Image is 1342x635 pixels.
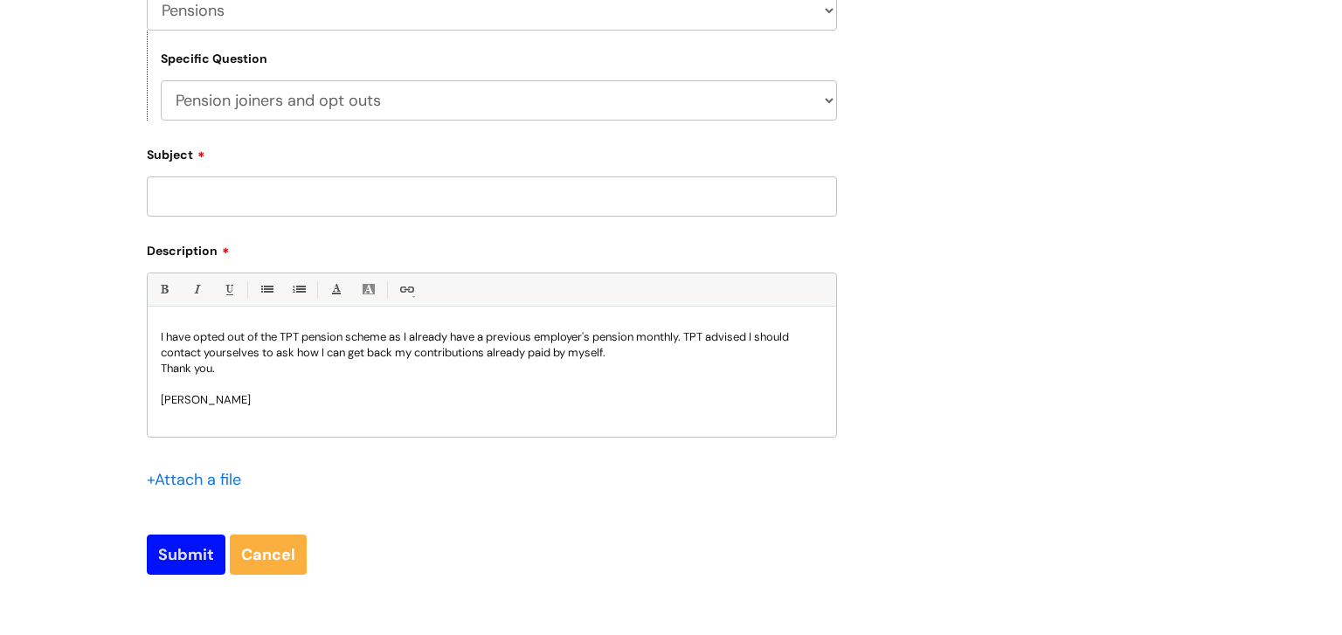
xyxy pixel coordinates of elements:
p: [PERSON_NAME] [161,392,823,408]
a: Cancel [230,535,307,575]
label: Subject [147,141,837,162]
a: Font Color [325,279,347,300]
span: + [147,469,155,490]
a: Link [395,279,417,300]
a: Italic (Ctrl-I) [185,279,207,300]
div: Attach a file [147,466,252,494]
a: • Unordered List (Ctrl-Shift-7) [255,279,277,300]
label: Description [147,238,837,259]
p: I have opted out of the TPT pension scheme as I already have a previous employer's pension monthl... [161,329,823,361]
label: Specific Question [161,52,267,66]
input: Submit [147,535,225,575]
a: Bold (Ctrl-B) [153,279,175,300]
a: Underline(Ctrl-U) [218,279,239,300]
a: Back Color [357,279,379,300]
a: 1. Ordered List (Ctrl-Shift-8) [287,279,309,300]
p: Thank you. [161,361,823,376]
